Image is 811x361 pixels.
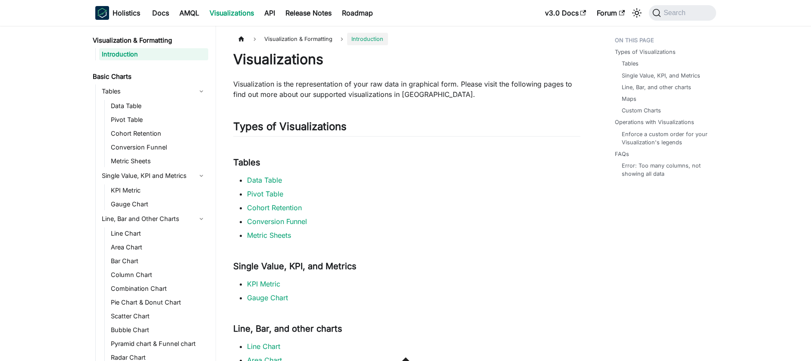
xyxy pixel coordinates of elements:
a: Metric Sheets [247,231,291,240]
a: Gauge Chart [108,198,208,210]
a: Conversion Funnel [247,217,307,226]
a: Maps [622,95,636,103]
button: Search (Command+K) [649,5,716,21]
a: Release Notes [280,6,337,20]
a: Types of Visualizations [615,48,676,56]
a: Docs [147,6,174,20]
h3: Line, Bar, and other charts [233,324,580,334]
a: Bubble Chart [108,324,208,336]
h1: Visualizations [233,51,580,68]
a: Roadmap [337,6,378,20]
a: Visualizations [204,6,259,20]
a: API [259,6,280,20]
a: Single Value, KPI and Metrics [99,169,208,183]
a: Tables [622,59,639,68]
a: Data Table [108,100,208,112]
nav: Docs sidebar [87,26,216,361]
span: Introduction [347,33,388,45]
a: AMQL [174,6,204,20]
a: Conversion Funnel [108,141,208,153]
h2: Types of Visualizations [233,120,580,137]
a: Column Chart [108,269,208,281]
a: Area Chart [108,241,208,253]
a: Pyramid chart & Funnel chart [108,338,208,350]
a: Cohort Retention [108,128,208,140]
a: Metric Sheets [108,155,208,167]
a: Combination Chart [108,283,208,295]
a: Pivot Table [247,190,283,198]
a: HolisticsHolisticsHolistics [95,6,140,20]
a: Line, Bar and Other Charts [99,212,208,226]
a: Pivot Table [108,114,208,126]
a: Cohort Retention [247,203,302,212]
a: Error: Too many columns, not showing all data [622,162,708,178]
a: Pie Chart & Donut Chart [108,296,208,308]
a: Forum [592,6,630,20]
span: Visualization & Formatting [260,33,337,45]
a: Single Value, KPI, and Metrics [622,72,700,80]
a: Introduction [99,48,208,60]
h3: Single Value, KPI, and Metrics [233,261,580,272]
nav: Breadcrumbs [233,33,580,45]
a: Home page [233,33,250,45]
h3: Tables [233,157,580,168]
button: Switch between dark and light mode (currently system mode) [630,6,644,20]
a: Operations with Visualizations [615,118,694,126]
a: Bar Chart [108,255,208,267]
a: Enforce a custom order for your Visualization's legends [622,130,708,146]
a: v3.0 Docs [540,6,592,20]
a: Tables [99,84,208,98]
img: Holistics [95,6,109,20]
a: Visualization & Formatting [90,34,208,47]
a: Line Chart [108,227,208,240]
a: Custom Charts [622,106,661,115]
a: FAQs [615,150,629,158]
a: Line Chart [247,342,280,351]
a: Gauge Chart [247,293,288,302]
a: KPI Metric [108,184,208,196]
a: Scatter Chart [108,310,208,322]
a: Data Table [247,176,282,184]
span: Search [661,9,691,17]
a: Line, Bar, and other charts [622,83,691,91]
a: Basic Charts [90,71,208,83]
p: Visualization is the representation of your raw data in graphical form. Please visit the followin... [233,79,580,100]
b: Holistics [113,8,140,18]
a: KPI Metric [247,280,280,288]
